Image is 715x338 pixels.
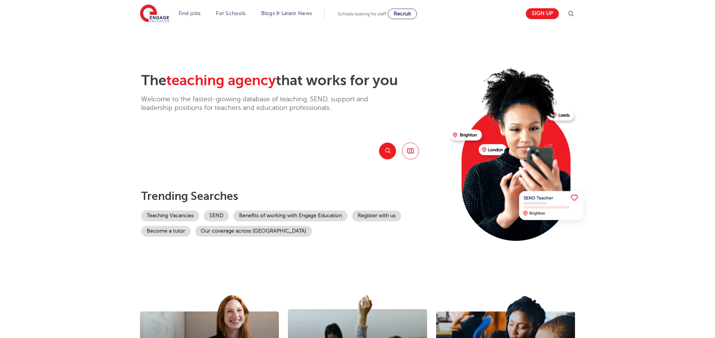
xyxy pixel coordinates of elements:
[195,226,312,237] a: Our coverage across [GEOGRAPHIC_DATA]
[141,226,191,237] a: Become a tutor
[216,11,245,16] a: For Schools
[141,210,199,221] a: Teaching Vacancies
[141,72,444,89] h2: The that works for you
[166,72,276,89] span: teaching agency
[394,11,411,17] span: Recruit
[379,143,396,159] button: Search
[261,11,312,16] a: Blogs & Latest News
[352,210,401,221] a: Register with us
[526,8,559,19] a: Sign up
[179,11,201,16] a: Find jobs
[141,189,444,203] p: Trending searches
[204,210,229,221] a: SEND
[141,95,389,113] p: Welcome to the fastest-growing database of teaching, SEND, support and leadership positions for t...
[338,11,386,17] span: Schools looking for staff
[388,9,417,19] a: Recruit
[233,210,348,221] a: Benefits of working with Engage Education
[140,5,169,23] img: Engage Education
